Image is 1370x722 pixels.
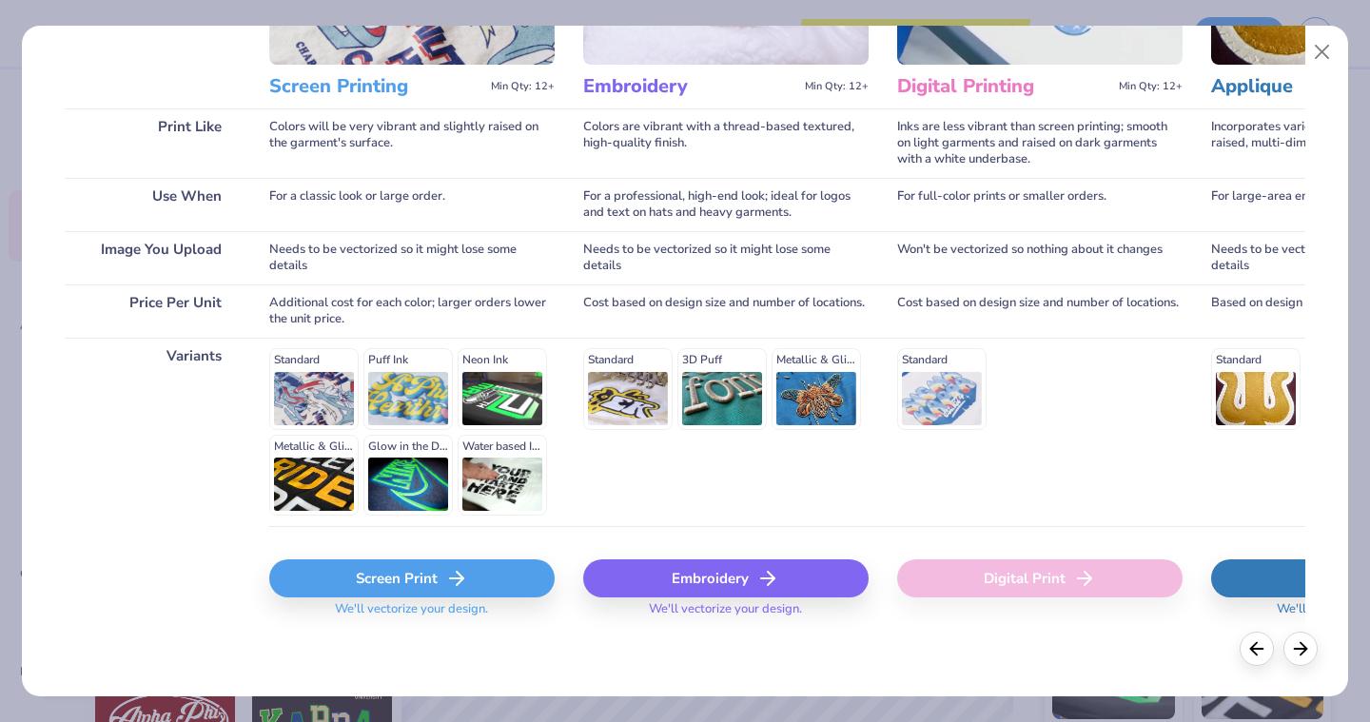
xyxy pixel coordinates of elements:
div: Won't be vectorized so nothing about it changes [897,231,1183,284]
div: For full-color prints or smaller orders. [897,178,1183,231]
h3: Embroidery [583,74,797,99]
div: Colors are vibrant with a thread-based textured, high-quality finish. [583,108,869,178]
span: Min Qty: 12+ [491,80,555,93]
div: Additional cost for each color; larger orders lower the unit price. [269,284,555,338]
div: Print Like [65,108,241,178]
div: Price Per Unit [65,284,241,338]
span: We'll vectorize your design. [327,601,496,629]
div: Use When [65,178,241,231]
div: Needs to be vectorized so it might lose some details [269,231,555,284]
h3: Digital Printing [897,74,1111,99]
div: Variants [65,338,241,526]
div: Screen Print [269,559,555,597]
button: Close [1304,34,1341,70]
div: Cost based on design size and number of locations. [897,284,1183,338]
div: Inks are less vibrant than screen printing; smooth on light garments and raised on dark garments ... [897,108,1183,178]
div: Needs to be vectorized so it might lose some details [583,231,869,284]
div: Embroidery [583,559,869,597]
div: Digital Print [897,559,1183,597]
span: Min Qty: 12+ [805,80,869,93]
div: For a classic look or large order. [269,178,555,231]
div: Image You Upload [65,231,241,284]
span: We'll vectorize your design. [641,601,810,629]
div: Cost based on design size and number of locations. [583,284,869,338]
span: Min Qty: 12+ [1119,80,1183,93]
div: For a professional, high-end look; ideal for logos and text on hats and heavy garments. [583,178,869,231]
h3: Screen Printing [269,74,483,99]
div: Colors will be very vibrant and slightly raised on the garment's surface. [269,108,555,178]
